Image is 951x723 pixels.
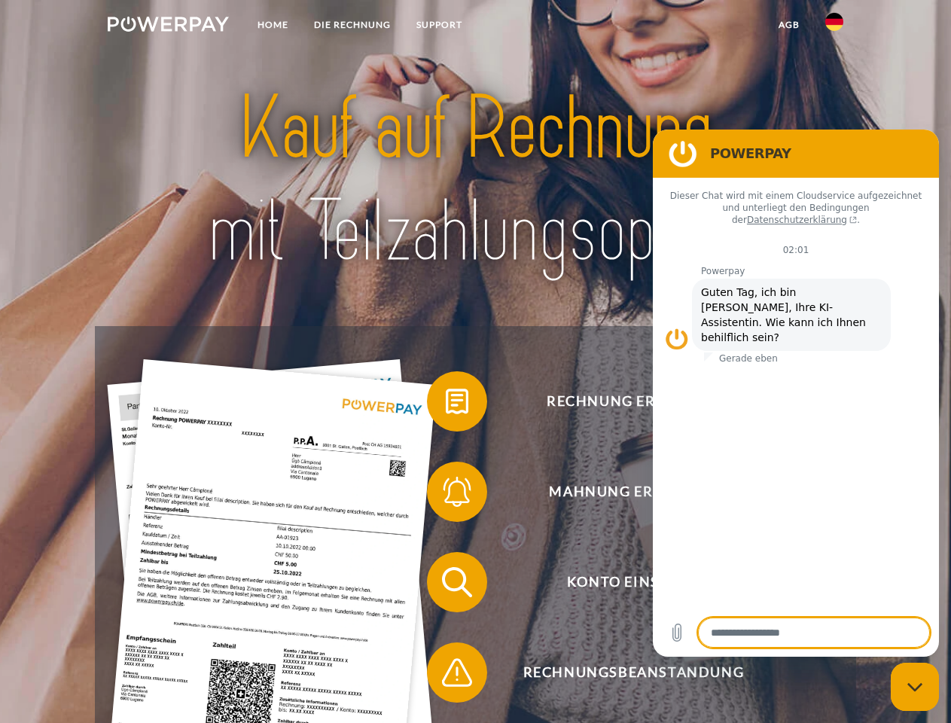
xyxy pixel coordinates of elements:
span: Mahnung erhalten? [449,462,818,522]
span: Rechnungsbeanstandung [449,642,818,703]
a: DIE RECHNUNG [301,11,404,38]
button: Rechnungsbeanstandung [427,642,818,703]
img: de [825,13,843,31]
button: Rechnung erhalten? [427,371,818,432]
a: agb [766,11,812,38]
img: qb_search.svg [438,563,476,601]
a: Home [245,11,301,38]
img: qb_bill.svg [438,383,476,420]
img: qb_bell.svg [438,473,476,511]
img: logo-powerpay-white.svg [108,17,229,32]
span: Konto einsehen [449,552,818,612]
iframe: Schaltfläche zum Öffnen des Messaging-Fensters; Konversation läuft [891,663,939,711]
span: Rechnung erhalten? [449,371,818,432]
button: Konto einsehen [427,552,818,612]
iframe: Messaging-Fenster [653,130,939,657]
a: SUPPORT [404,11,475,38]
button: Mahnung erhalten? [427,462,818,522]
img: qb_warning.svg [438,654,476,691]
img: title-powerpay_de.svg [144,72,807,288]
